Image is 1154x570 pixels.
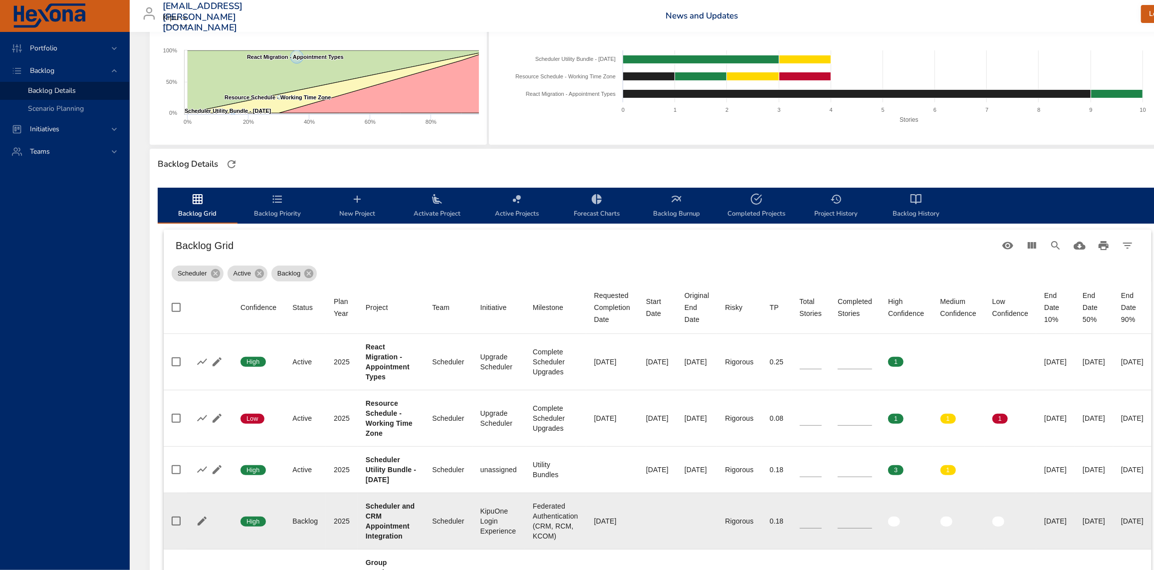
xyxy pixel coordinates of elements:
[933,107,936,113] text: 6
[594,357,630,367] div: [DATE]
[403,193,471,220] span: Activate Project
[1121,357,1144,367] div: [DATE]
[22,66,62,75] span: Backlog
[940,295,976,319] div: Medium Confidence
[992,295,1028,319] div: Sort
[533,347,578,377] div: Complete Scheduler Upgrades
[685,289,709,325] div: Original End Date
[243,119,254,125] text: 20%
[366,301,388,313] div: Project
[685,357,709,367] div: [DATE]
[725,465,753,475] div: Rigorous
[770,465,784,475] div: 0.18
[195,411,210,426] button: Show Burnup
[1092,234,1116,258] button: Print
[28,104,84,113] span: Scenario Planning
[594,516,630,526] div: [DATE]
[366,343,410,381] b: React Migration - Appointment Types
[155,156,221,172] div: Backlog Details
[622,107,625,113] text: 0
[334,357,350,367] div: 2025
[725,413,753,423] div: Rigorous
[1121,516,1144,526] div: [DATE]
[882,107,885,113] text: 5
[12,3,87,28] img: Hexona
[594,413,630,423] div: [DATE]
[1121,413,1144,423] div: [DATE]
[900,116,918,123] text: Stories
[1083,289,1105,325] div: End Date 50%
[996,234,1020,258] button: Standard Views
[770,301,784,313] span: TP
[292,413,318,423] div: Active
[940,414,956,423] span: 1
[888,414,904,423] span: 1
[725,107,728,113] text: 2
[646,465,669,475] div: [DATE]
[292,301,313,313] div: Sort
[480,408,517,428] div: Upgrade Scheduler
[594,289,630,325] div: Requested Completion Date
[164,230,1152,262] div: Table Toolbar
[210,462,225,477] button: Edit Project Details
[535,56,616,62] text: Scheduler Utility Bundle - [DATE]
[366,456,416,484] b: Scheduler Utility Bundle - [DATE]
[185,108,271,114] text: Scheduler Utility Bundle - [DATE]
[366,301,416,313] span: Project
[1083,413,1105,423] div: [DATE]
[533,301,563,313] div: Milestone
[802,193,870,220] span: Project History
[515,73,616,79] text: Resource Schedule - Working Time Zone
[195,462,210,477] button: Show Burnup
[643,193,710,220] span: Backlog Burnup
[210,354,225,369] button: Edit Project Details
[533,301,563,313] div: Sort
[172,269,213,279] span: Scheduler
[163,1,243,33] h3: [EMAIL_ADDRESS][PERSON_NAME][DOMAIN_NAME]
[292,516,318,526] div: Backlog
[685,413,709,423] div: [DATE]
[210,411,225,426] button: Edit Project Details
[992,357,1008,366] span: 0
[1044,357,1067,367] div: [DATE]
[240,301,276,313] span: Confidence
[163,47,177,53] text: 100%
[225,94,331,100] text: Resource Schedule - Working Time Zone
[1068,234,1092,258] button: Download CSV
[483,193,551,220] span: Active Projects
[1044,289,1067,325] div: End Date 10%
[533,501,578,541] div: Federated Authentication (CRM, RCM, KCOM)
[888,466,904,475] span: 3
[1044,413,1067,423] div: [DATE]
[830,107,833,113] text: 4
[1121,289,1144,325] div: End Date 90%
[770,516,784,526] div: 0.18
[164,193,231,220] span: Backlog Grid
[526,91,616,97] text: React Migration - Appointment Types
[365,119,376,125] text: 60%
[940,357,956,366] span: 0
[28,86,76,95] span: Backlog Details
[800,295,822,319] div: Total Stories
[533,403,578,433] div: Complete Scheduler Upgrades
[838,295,872,319] div: Completed Stories
[985,107,988,113] text: 7
[646,295,669,319] div: Start Date
[176,238,996,254] h6: Backlog Grid
[292,301,313,313] div: Status
[1044,465,1067,475] div: [DATE]
[247,54,344,60] text: React Migration - Appointment Types
[674,107,677,113] text: 1
[334,516,350,526] div: 2025
[432,357,464,367] div: Scheduler
[334,295,350,319] div: Plan Year
[778,107,781,113] text: 3
[292,465,318,475] div: Active
[1044,516,1067,526] div: [DATE]
[432,516,464,526] div: Scheduler
[800,295,822,319] div: Sort
[722,193,790,220] span: Completed Projects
